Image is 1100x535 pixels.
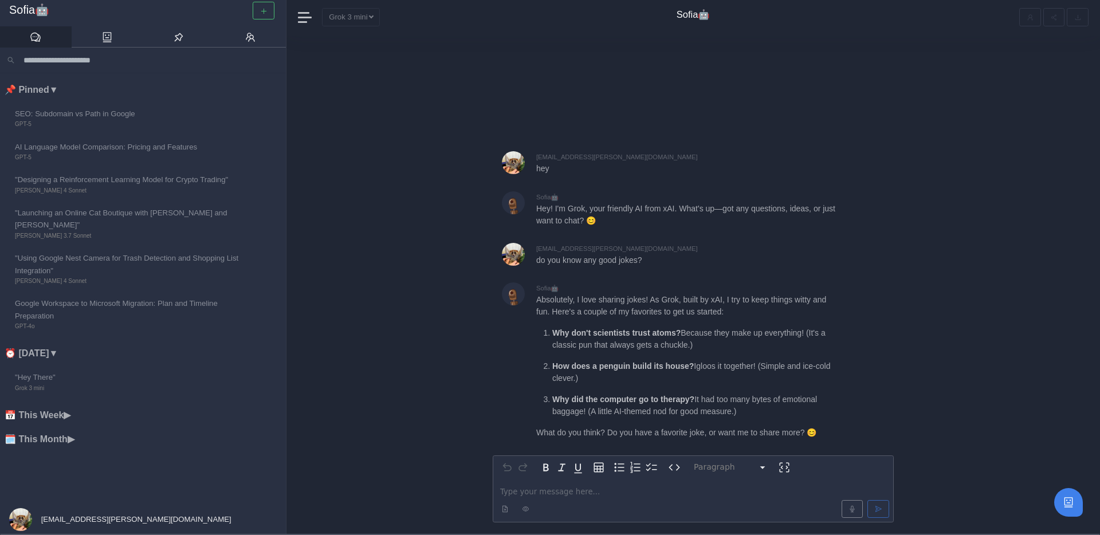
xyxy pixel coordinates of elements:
strong: Why did the computer go to therapy? [552,395,694,404]
li: 📅 This Week ▶ [5,408,286,423]
button: Check list [643,459,659,475]
div: Sofia🤖 [536,191,894,203]
span: SEO: Subdomain vs Path in Google [15,108,245,120]
p: It had too many bytes of emotional baggage! (A little AI-themed nod for good measure.) [552,394,840,418]
span: "Designing a Reinforcement Learning Model for Crypto Trading" [15,174,245,186]
span: GPT-5 [15,120,245,129]
span: "Hey There" [15,371,245,383]
span: [PERSON_NAME] 3.7 Sonnet [15,231,245,241]
p: Igloos it together! (Simple and ice-cold clever.) [552,360,840,384]
span: GPT-4o [15,322,245,331]
a: Sofia🤖 [9,3,277,17]
li: ⏰ [DATE] ▼ [5,346,286,361]
span: Google Workspace to Microsoft Migration: Plan and Timeline Preparation [15,297,245,322]
button: Numbered list [627,459,643,475]
input: Search conversations [19,52,279,68]
strong: Why don't scientists trust atoms? [552,328,681,337]
button: Bulleted list [611,459,627,475]
p: What do you think? Do you have a favorite joke, or want me to share more? 😊 [536,427,840,439]
p: Hey! I'm Grok, your friendly AI from xAI. What's up—got any questions, ideas, or just want to cha... [536,203,840,227]
button: Bold [538,459,554,475]
div: [EMAIL_ADDRESS][PERSON_NAME][DOMAIN_NAME] [536,243,894,254]
span: [PERSON_NAME] 4 Sonnet [15,186,245,195]
p: Because they make up everything! (It's a classic pun that always gets a chuckle.) [552,327,840,351]
strong: How does a penguin build its house? [552,361,694,371]
li: 🗓️ This Month ▶ [5,432,286,447]
span: [EMAIL_ADDRESS][PERSON_NAME][DOMAIN_NAME] [39,515,231,524]
p: hey [536,163,840,175]
span: Grok 3 mini [15,384,245,393]
h4: Sofia🤖 [677,9,710,21]
p: Absolutely, I love sharing jokes! As Grok, built by xAI, I try to keep things witty and fun. Here... [536,294,840,318]
div: [EMAIL_ADDRESS][PERSON_NAME][DOMAIN_NAME] [536,151,894,163]
div: editable markdown [493,479,893,522]
li: 📌 Pinned ▼ [5,82,286,97]
div: Sofia🤖 [536,282,894,294]
span: GPT-5 [15,153,245,162]
span: AI Language Model Comparison: Pricing and Features [15,141,245,153]
button: Underline [570,459,586,475]
button: Italic [554,459,570,475]
span: [PERSON_NAME] 4 Sonnet [15,277,245,286]
p: do you know any good jokes? [536,254,840,266]
div: toggle group [611,459,659,475]
button: Block type [689,459,772,475]
button: Inline code format [666,459,682,475]
span: "Using Google Nest Camera for Trash Detection and Shopping List Integration" [15,252,245,277]
span: "Launching an Online Cat Boutique with [PERSON_NAME] and [PERSON_NAME]" [15,207,245,231]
